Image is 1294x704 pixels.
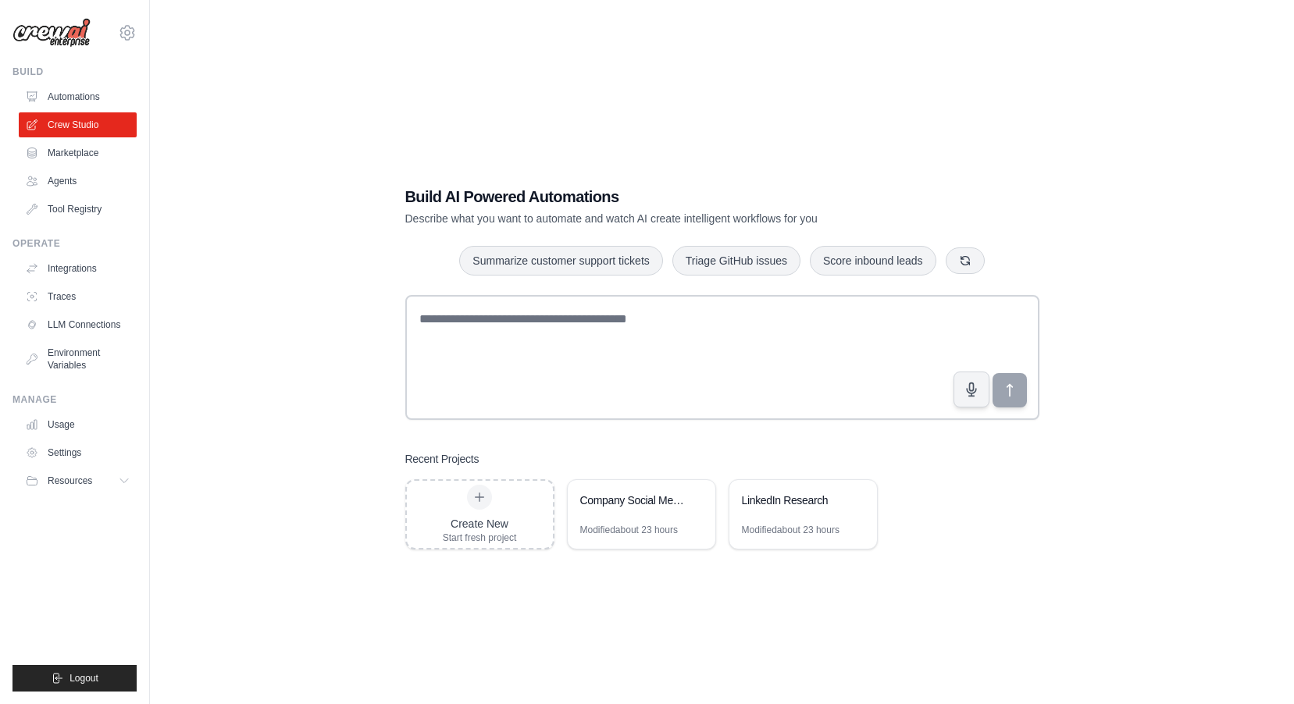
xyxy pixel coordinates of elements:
div: Operate [12,237,137,250]
button: Click to speak your automation idea [954,372,989,407]
div: Modified about 23 hours [742,524,839,536]
a: Tool Registry [19,197,137,222]
div: Build [12,66,137,78]
a: Agents [19,169,137,194]
div: Company Social Media Intelligence Analyzer [580,492,687,508]
div: Modified about 23 hours [580,524,678,536]
div: Start fresh project [443,532,517,544]
button: Summarize customer support tickets [459,246,662,276]
img: Logo [12,18,91,48]
button: Get new suggestions [946,247,985,274]
a: Crew Studio [19,112,137,137]
span: Logout [70,672,98,684]
h3: Recent Projects [405,451,479,467]
div: LinkedIn Research [742,492,849,508]
a: Traces [19,284,137,309]
p: Describe what you want to automate and watch AI create intelligent workflows for you [405,211,930,226]
button: Logout [12,665,137,692]
h1: Build AI Powered Automations [405,186,930,208]
a: Settings [19,440,137,465]
a: Automations [19,84,137,109]
a: Environment Variables [19,340,137,378]
a: Usage [19,412,137,437]
div: Create New [443,516,517,532]
button: Triage GitHub issues [672,246,800,276]
a: LLM Connections [19,312,137,337]
span: Resources [48,475,92,487]
button: Score inbound leads [810,246,936,276]
button: Resources [19,468,137,493]
a: Integrations [19,256,137,281]
div: Manage [12,393,137,406]
a: Marketplace [19,140,137,165]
